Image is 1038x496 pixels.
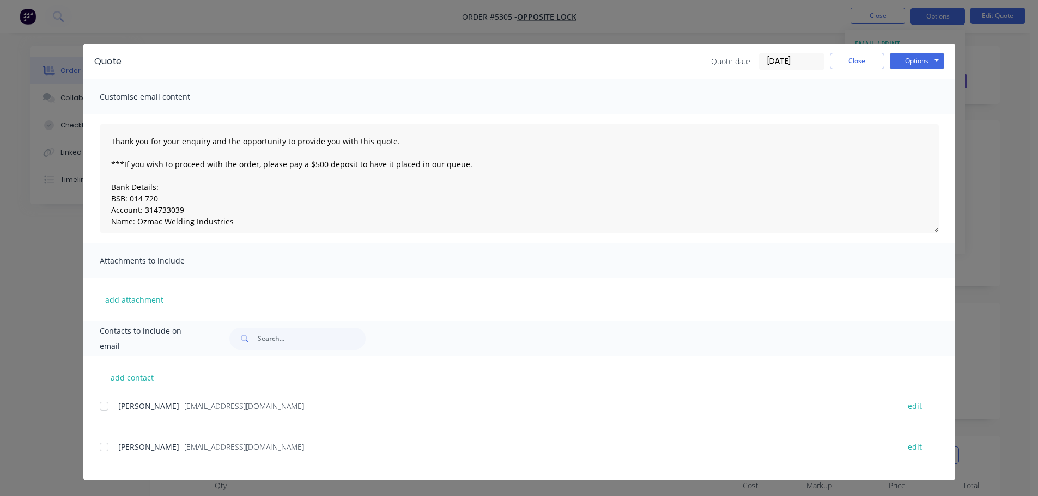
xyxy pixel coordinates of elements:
button: add attachment [100,291,169,308]
span: [PERSON_NAME] [118,442,179,452]
button: edit [901,399,928,413]
span: - [EMAIL_ADDRESS][DOMAIN_NAME] [179,401,304,411]
textarea: Thank you for your enquiry and the opportunity to provide you with this quote. ***If you wish to ... [100,124,939,233]
span: - [EMAIL_ADDRESS][DOMAIN_NAME] [179,442,304,452]
span: Contacts to include on email [100,323,203,354]
span: Customise email content [100,89,220,105]
button: add contact [100,369,165,385]
div: Quote [94,55,122,68]
input: Search... [258,328,366,350]
span: Quote date [711,56,750,67]
button: Options [890,53,944,69]
button: edit [901,439,928,454]
button: Close [830,53,884,69]
span: Attachments to include [100,253,220,268]
span: [PERSON_NAME] [118,401,179,411]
